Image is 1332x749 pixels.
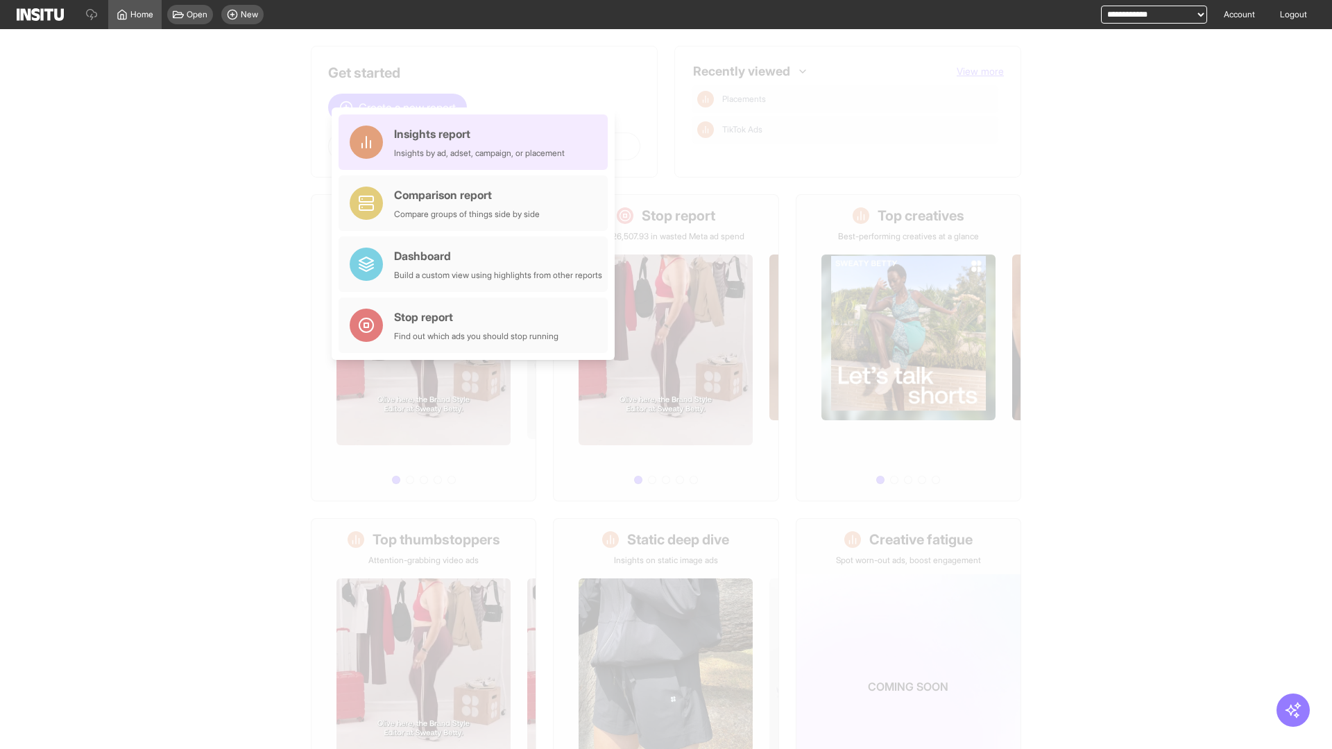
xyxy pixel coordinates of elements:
div: Insights by ad, adset, campaign, or placement [394,148,565,159]
div: Comparison report [394,187,540,203]
span: Home [130,9,153,20]
div: Dashboard [394,248,602,264]
div: Compare groups of things side by side [394,209,540,220]
div: Insights report [394,126,565,142]
span: New [241,9,258,20]
span: Open [187,9,207,20]
img: Logo [17,8,64,21]
div: Find out which ads you should stop running [394,331,558,342]
div: Stop report [394,309,558,325]
div: Build a custom view using highlights from other reports [394,270,602,281]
